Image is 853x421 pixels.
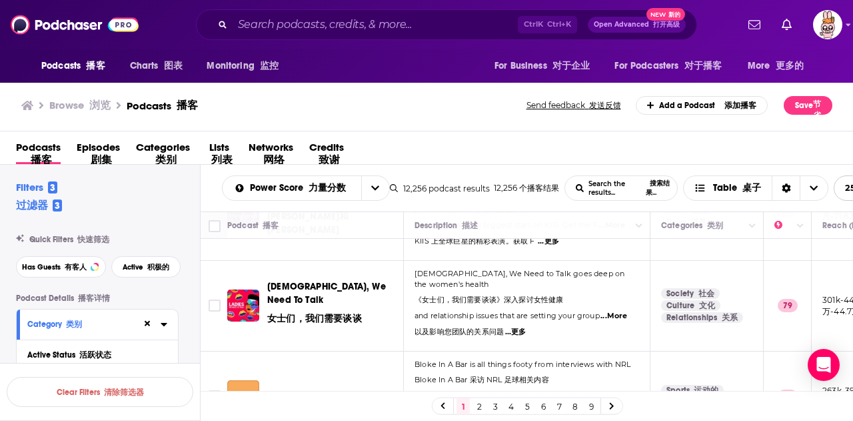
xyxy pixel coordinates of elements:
[778,390,798,403] p: 78
[263,221,279,230] font: 播客
[522,99,625,112] button: Send feedback 发送反馈
[11,12,139,37] img: Podchaser - Follow, Share and Rate Podcasts
[636,96,768,115] a: Add a Podcast
[233,14,518,35] input: Search podcasts, credits, & more...
[724,101,756,110] font: 添加播客
[415,218,478,234] div: Description
[594,21,680,28] span: Open Advanced
[778,299,798,312] p: 79
[147,262,169,272] font: 积极的
[206,137,233,164] a: Lists 列表
[27,346,167,364] button: Active Status 活跃状态
[249,137,293,164] span: Networks
[415,236,534,246] span: KIIS 上全球巨星的精彩表演。获取 F
[130,57,183,75] span: Charts
[415,269,624,305] span: [DEMOGRAPHIC_DATA], We Need to Talk goes deep on the women's health
[520,398,534,414] a: 5
[415,327,504,336] span: 以及影响您团队的关系问题
[267,313,362,324] font: 女士们，我们需要谈谈
[27,350,159,361] div: Active Status
[653,21,680,28] font: 打开高级
[16,256,106,278] button: Has Guests 有客人
[29,234,109,246] span: Quick Filters
[683,175,829,201] button: Choose View
[661,312,743,323] a: Relationships 关系
[684,60,722,71] font: 对于播客
[197,53,296,79] button: open menu
[361,176,389,200] button: open menu
[485,53,607,79] button: open menu
[89,99,111,111] font: 浏览
[743,13,766,36] a: Show notifications dropdown
[250,183,351,193] span: Power Score
[661,300,720,311] a: Culture 文化
[738,53,821,79] button: open menu
[16,199,62,212] font: 过滤器
[518,16,577,33] span: Ctrl K
[415,360,630,385] span: Bloke In A Bar is all things footy from interviews with NRL
[227,380,259,412] img: Bloke In A Bar
[772,176,800,200] div: Sort Direction
[260,60,279,71] font: 监控
[227,218,279,234] div: Podcast
[49,99,111,113] h3: Browse
[7,377,193,407] button: Clear Filters 清除筛选器
[335,390,391,402] font: 酒吧里的男人
[267,281,386,324] span: [DEMOGRAPHIC_DATA], We Need To Talk
[196,9,697,40] div: Search podcasts, credits, & more...
[390,183,559,194] div: 12,256 podcast results
[661,218,723,234] div: Categories
[813,10,842,39] img: User Profile
[744,218,760,234] button: Column Actions
[22,264,87,271] span: Has Guests
[177,99,198,111] font: 播客
[207,57,279,75] span: Monitoring
[263,153,285,166] font: 网络
[77,137,120,164] a: Episodes 剧集
[552,398,566,414] a: 7
[222,175,390,201] h2: Choose List sort
[136,137,190,164] a: Categories 类别
[784,96,832,115] button: Save 节省
[65,262,87,272] font: 有客人
[77,137,120,164] span: Episodes
[123,264,169,271] span: Active
[16,181,62,218] h2: Filters
[415,311,600,320] span: and relationship issues that are setting your group
[813,10,842,39] button: Show profile menu
[776,60,804,71] font: 更多的
[309,137,344,164] span: Credits
[415,375,549,384] font: Bloke In A Bar 采访 NRL 足球相关内容
[309,182,346,193] font: 力量分数
[547,19,571,29] font: Ctrl+K
[136,137,190,164] span: Categories
[267,390,391,403] a: Bloke In A Bar 酒吧里的男人
[494,57,590,75] span: For Business
[16,137,61,164] span: Podcasts
[415,295,563,304] font: 《女士们，我们需要谈谈》深入探讨女性健康
[91,153,112,166] font: 剧集
[155,153,177,166] font: 类别
[774,218,793,234] div: Power Score
[494,183,559,193] font: 12,256 个播客结果
[584,398,598,414] a: 9
[31,153,52,166] font: 播客
[32,53,122,79] button: open menu
[668,11,680,18] font: 新的
[631,218,647,234] button: Column Actions
[27,315,142,334] button: Category 类别
[111,256,181,278] button: Active 积极的
[661,288,720,299] a: Society 社会
[16,137,61,164] a: Podcasts 播客
[589,100,621,110] font: 发送反馈
[614,57,722,75] span: For Podcasters
[606,53,742,79] button: open menu
[646,8,685,21] span: New
[77,235,109,244] font: 快速筛选
[776,13,797,36] a: Show notifications dropdown
[48,181,57,193] span: 3
[661,385,724,396] a: Sports 运动的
